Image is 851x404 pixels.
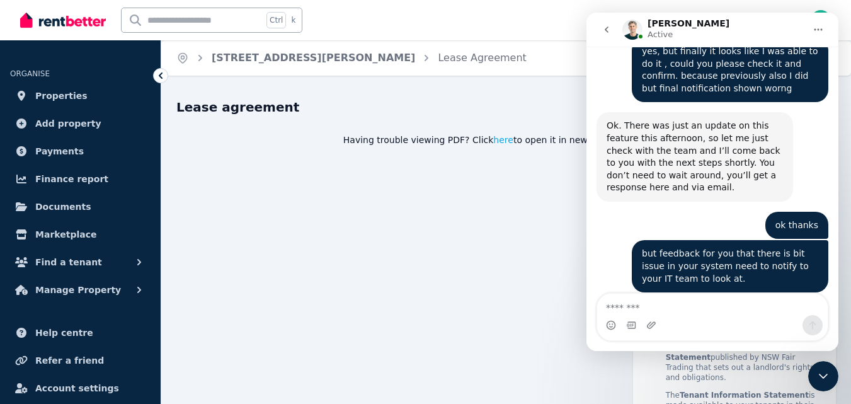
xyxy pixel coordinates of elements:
[35,255,102,270] span: Find a tenant
[586,13,838,351] iframe: Intercom live chat
[35,325,93,340] span: Help centre
[10,320,151,345] a: Help centre
[161,40,542,76] nav: Breadcrumb
[493,134,513,146] span: here
[35,282,121,297] span: Manage Property
[10,166,151,192] a: Finance report
[10,250,151,275] button: Find a tenant
[10,139,151,164] a: Payments
[10,277,151,303] button: Manage Property
[10,376,151,401] a: Account settings
[35,144,84,159] span: Payments
[35,116,101,131] span: Add property
[10,69,50,78] span: ORGANISE
[176,134,608,146] div: Having trouble viewing PDF? Click to open it in new tab.
[35,227,96,242] span: Marketplace
[291,15,295,25] span: k
[438,52,526,64] a: Lease Agreement
[10,83,151,108] a: Properties
[35,353,104,368] span: Refer a friend
[35,171,108,187] span: Finance report
[808,361,838,391] iframe: Intercom live chat
[176,98,836,116] h1: Lease agreement
[680,391,809,400] strong: Tenant Information Statement
[10,194,151,219] a: Documents
[10,222,151,247] a: Marketplace
[212,52,415,64] a: [STREET_ADDRESS][PERSON_NAME]
[10,111,151,136] a: Add property
[20,11,106,30] img: RentBetter
[10,348,151,373] a: Refer a friend
[35,199,91,214] span: Documents
[266,12,286,28] span: Ctrl
[35,381,119,396] span: Account settings
[35,88,88,103] span: Properties
[811,10,831,30] img: Azad Kalam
